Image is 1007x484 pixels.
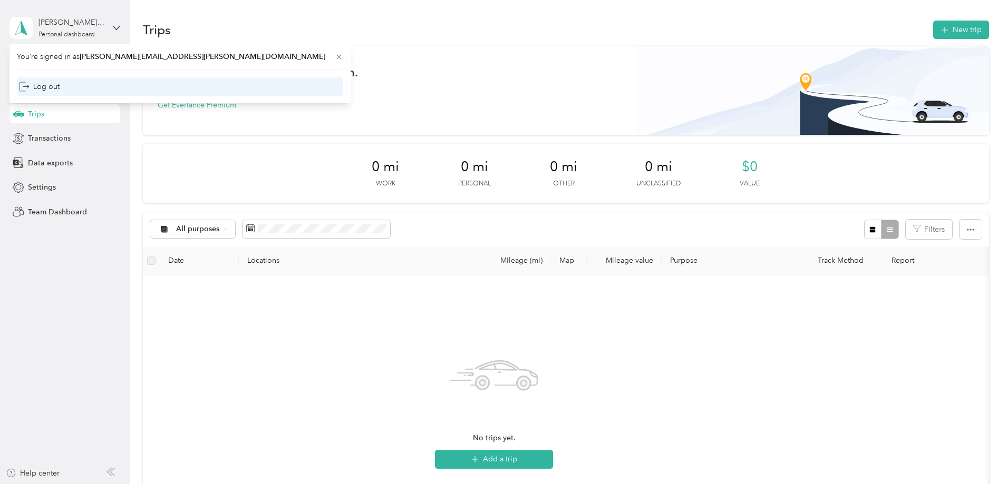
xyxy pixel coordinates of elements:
[461,159,488,175] span: 0 mi
[28,133,71,144] span: Transactions
[38,17,104,28] div: [PERSON_NAME][EMAIL_ADDRESS][PERSON_NAME][DOMAIN_NAME]
[435,450,553,469] button: Add a trip
[740,179,760,189] p: Value
[28,182,56,193] span: Settings
[239,246,481,275] th: Locations
[645,159,672,175] span: 0 mi
[809,246,883,275] th: Track Method
[6,468,60,479] button: Help center
[28,108,44,120] span: Trips
[662,246,809,275] th: Purpose
[19,81,60,92] div: Log out
[551,246,588,275] th: Map
[143,24,171,35] h1: Trips
[553,179,575,189] p: Other
[376,179,395,189] p: Work
[160,246,239,275] th: Date
[372,159,399,175] span: 0 mi
[158,100,236,111] button: Get Everlance Premium
[636,179,681,189] p: Unclassified
[948,425,1007,484] iframe: Everlance-gr Chat Button Frame
[458,179,491,189] p: Personal
[550,159,577,175] span: 0 mi
[933,21,989,39] button: New trip
[38,32,95,38] div: Personal dashboard
[742,159,758,175] span: $0
[17,51,343,62] span: You’re signed in as
[28,157,73,169] span: Data exports
[80,52,325,61] span: [PERSON_NAME][EMAIL_ADDRESS][PERSON_NAME][DOMAIN_NAME]
[588,246,662,275] th: Mileage value
[481,246,551,275] th: Mileage (mi)
[906,220,952,239] button: Filters
[176,225,220,233] span: All purposes
[28,206,87,218] span: Team Dashboard
[473,432,516,444] span: No trips yet.
[636,46,989,135] img: Banner
[883,246,979,275] th: Report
